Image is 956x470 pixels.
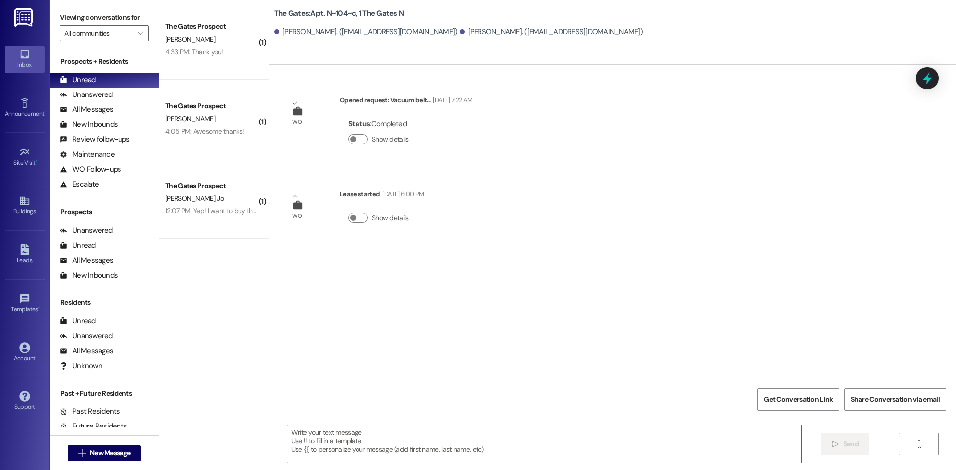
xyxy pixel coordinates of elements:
[50,297,159,308] div: Residents
[292,211,302,221] div: WO
[64,25,133,41] input: All communities
[915,440,923,448] i: 
[843,439,859,449] span: Send
[165,47,223,56] div: 4:33 PM: Thank you!
[90,448,130,458] span: New Message
[372,134,409,145] label: Show details
[60,75,96,85] div: Unread
[844,388,946,411] button: Share Conversation via email
[274,8,404,19] b: The Gates: Apt. N~104~c, 1 The Gates N
[165,21,257,32] div: The Gates Prospect
[5,46,45,73] a: Inbox
[165,206,282,215] div: 12:07 PM: Yep! I want to buy the contract
[165,114,215,123] span: [PERSON_NAME]
[60,255,113,266] div: All Messages
[5,290,45,317] a: Templates •
[60,331,113,341] div: Unanswered
[60,346,113,356] div: All Messages
[50,207,159,217] div: Prospects
[348,116,413,132] div: : Completed
[60,179,99,189] div: Escalate
[292,117,302,127] div: WO
[165,127,244,136] div: 4:05 PM: Awesome thanks!
[14,8,35,27] img: ResiDesk Logo
[60,134,129,145] div: Review follow-ups
[340,95,472,109] div: Opened request: Vacuum belt...
[60,90,113,100] div: Unanswered
[460,27,643,37] div: [PERSON_NAME]. ([EMAIL_ADDRESS][DOMAIN_NAME])
[832,440,839,448] i: 
[5,388,45,415] a: Support
[5,192,45,219] a: Buildings
[430,95,472,105] div: [DATE] 7:22 AM
[165,35,215,44] span: [PERSON_NAME]
[138,29,143,37] i: 
[60,240,96,251] div: Unread
[757,388,839,411] button: Get Conversation Link
[165,194,224,203] span: [PERSON_NAME] Jo
[44,109,46,116] span: •
[5,144,45,171] a: Site Visit •
[60,10,149,25] label: Viewing conversations for
[60,225,113,236] div: Unanswered
[60,316,96,326] div: Unread
[165,101,257,111] div: The Gates Prospect
[60,421,127,432] div: Future Residents
[764,394,833,405] span: Get Conversation Link
[60,149,115,160] div: Maintenance
[340,189,424,203] div: Lease started
[68,445,141,461] button: New Message
[60,119,118,130] div: New Inbounds
[165,181,257,191] div: The Gates Prospect
[50,56,159,67] div: Prospects + Residents
[851,394,940,405] span: Share Conversation via email
[36,158,37,165] span: •
[50,388,159,399] div: Past + Future Residents
[60,270,118,281] div: New Inbounds
[38,304,40,311] span: •
[274,27,458,37] div: [PERSON_NAME]. ([EMAIL_ADDRESS][DOMAIN_NAME])
[372,213,409,223] label: Show details
[5,241,45,268] a: Leads
[821,433,869,455] button: Send
[60,104,113,115] div: All Messages
[60,164,121,175] div: WO Follow-ups
[60,406,120,417] div: Past Residents
[5,339,45,366] a: Account
[348,119,370,129] b: Status
[380,189,424,199] div: [DATE] 6:00 PM
[60,361,102,371] div: Unknown
[78,449,86,457] i: 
